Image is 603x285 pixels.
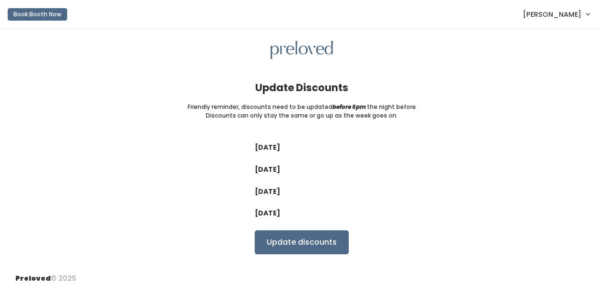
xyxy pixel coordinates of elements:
[523,9,581,20] span: [PERSON_NAME]
[255,230,349,254] input: Update discounts
[255,165,280,175] label: [DATE]
[206,111,398,120] small: Discounts can only stay the same or go up as the week goes on.
[255,208,280,218] label: [DATE]
[255,187,280,197] label: [DATE]
[271,41,333,59] img: preloved logo
[15,273,51,283] span: Preloved
[8,8,67,21] button: Book Booth Now
[8,4,67,25] a: Book Booth Now
[255,82,348,93] h4: Update Discounts
[332,103,366,111] i: before 6pm
[15,266,76,284] div: © 2025
[255,142,280,153] label: [DATE]
[188,103,416,111] small: Friendly reminder, discounts need to be updated the night before
[513,4,599,24] a: [PERSON_NAME]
